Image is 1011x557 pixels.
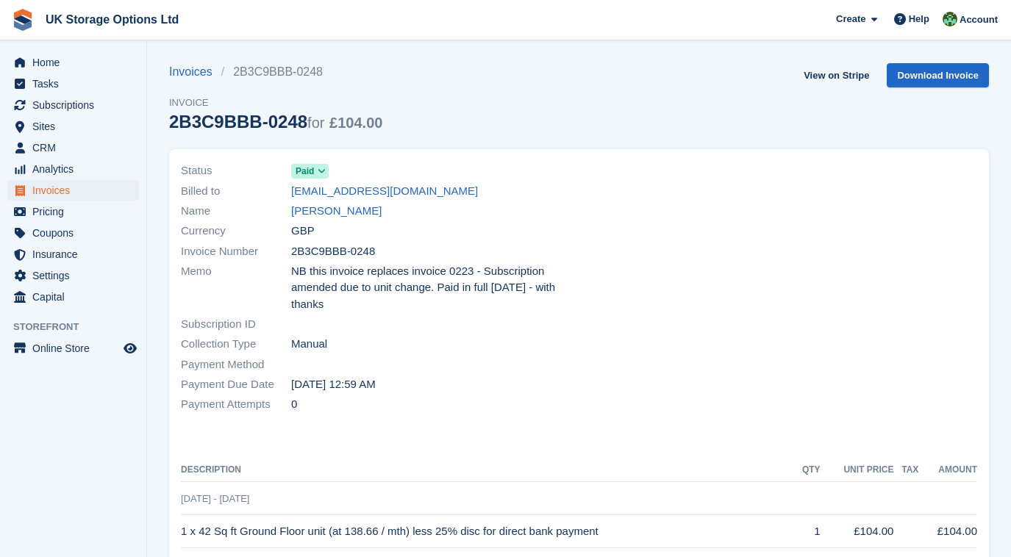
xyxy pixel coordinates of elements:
td: £104.00 [918,515,977,548]
th: Description [181,459,793,482]
a: menu [7,287,139,307]
a: menu [7,338,139,359]
img: Andrew Smith [943,12,957,26]
a: View on Stripe [798,63,875,87]
th: QTY [793,459,820,482]
span: Billed to [181,183,291,200]
span: Currency [181,223,291,240]
img: stora-icon-8386f47178a22dfd0bd8f6a31ec36ba5ce8667c1dd55bd0f319d3a0aa187defe.svg [12,9,34,31]
a: menu [7,265,139,286]
span: Storefront [13,320,146,334]
a: Paid [291,162,329,179]
a: menu [7,223,139,243]
span: Pricing [32,201,121,222]
span: Invoices [32,180,121,201]
a: menu [7,73,139,94]
span: Invoice Number [181,243,291,260]
span: 2B3C9BBB-0248 [291,243,375,260]
span: Invoice [169,96,382,110]
span: Create [836,12,865,26]
a: menu [7,52,139,73]
span: Sites [32,116,121,137]
span: GBP [291,223,315,240]
span: Subscription ID [181,316,291,333]
a: UK Storage Options Ltd [40,7,185,32]
div: 2B3C9BBB-0248 [169,112,382,132]
span: Settings [32,265,121,286]
a: menu [7,116,139,137]
span: Collection Type [181,336,291,353]
span: Coupons [32,223,121,243]
th: Tax [893,459,918,482]
a: menu [7,95,139,115]
a: Invoices [169,63,221,81]
span: Memo [181,263,291,313]
span: Account [960,12,998,27]
a: menu [7,201,139,222]
span: Home [32,52,121,73]
span: Analytics [32,159,121,179]
span: Tasks [32,73,121,94]
a: menu [7,244,139,265]
span: NB this invoice replaces invoice 0223 - Subscription amended due to unit change. Paid in full [DA... [291,263,571,313]
th: Unit Price [821,459,894,482]
a: menu [7,159,139,179]
th: Amount [918,459,977,482]
span: Capital [32,287,121,307]
span: Payment Method [181,356,291,373]
td: 1 [793,515,820,548]
span: [DATE] - [DATE] [181,493,249,504]
span: CRM [32,137,121,158]
span: Online Store [32,338,121,359]
span: Subscriptions [32,95,121,115]
span: £104.00 [329,115,382,131]
span: for [307,115,324,131]
span: Payment Attempts [181,396,291,413]
span: Status [181,162,291,179]
a: Download Invoice [887,63,989,87]
time: 2025-07-24 23:59:59 UTC [291,376,376,393]
td: £104.00 [821,515,894,548]
span: Manual [291,336,327,353]
a: [PERSON_NAME] [291,203,382,220]
a: [EMAIL_ADDRESS][DOMAIN_NAME] [291,183,478,200]
span: Payment Due Date [181,376,291,393]
nav: breadcrumbs [169,63,382,81]
span: Help [909,12,929,26]
span: Paid [296,165,314,178]
a: menu [7,180,139,201]
span: 0 [291,396,297,413]
td: 1 x 42 Sq ft Ground Floor unit (at 138.66 / mth) less 25% disc for direct bank payment [181,515,793,548]
span: Insurance [32,244,121,265]
span: Name [181,203,291,220]
a: menu [7,137,139,158]
a: Preview store [121,339,139,357]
